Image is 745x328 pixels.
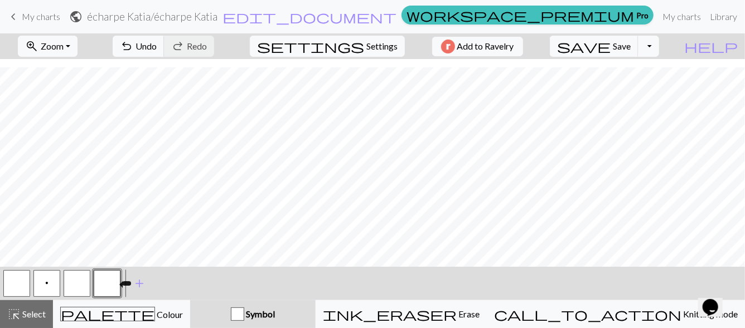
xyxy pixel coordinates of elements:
[681,309,738,319] span: Knitting mode
[53,300,190,328] button: Colour
[407,7,634,23] span: workspace_premium
[487,300,745,328] button: Knitting mode
[705,6,742,28] a: Library
[7,306,21,322] span: highlight_alt
[120,38,133,54] span: undo
[61,306,154,322] span: palette
[7,9,20,25] span: keyboard_arrow_left
[33,270,60,297] button: p
[684,38,738,54] span: help
[136,41,157,51] span: Undo
[323,306,457,322] span: ink_eraser
[133,276,146,291] span: add
[22,11,60,22] span: My charts
[457,309,480,319] span: Erase
[155,309,183,320] span: Colour
[250,36,405,57] button: SettingsSettings
[244,309,275,319] span: Symbol
[222,9,396,25] span: edit_document
[366,40,398,53] span: Settings
[87,10,217,23] h2: écharpe Katia / écharpe Katia
[316,300,487,328] button: Erase
[441,40,455,53] img: Ravelry
[7,7,60,26] a: My charts
[190,300,316,328] button: Symbol
[113,36,165,57] button: Undo
[550,36,638,57] button: Save
[557,38,611,54] span: save
[69,9,83,25] span: public
[25,38,38,54] span: zoom_in
[18,36,78,57] button: Zoom
[698,283,734,317] iframe: chat widget
[41,41,64,51] span: Zoom
[257,38,364,54] span: settings
[257,40,364,53] i: Settings
[401,6,654,25] a: Pro
[457,40,514,53] span: Add to Ravelry
[45,278,49,287] span: Purl
[658,6,705,28] a: My charts
[21,309,46,319] span: Select
[432,37,523,56] button: Add to Ravelry
[494,306,681,322] span: call_to_action
[613,41,631,51] span: Save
